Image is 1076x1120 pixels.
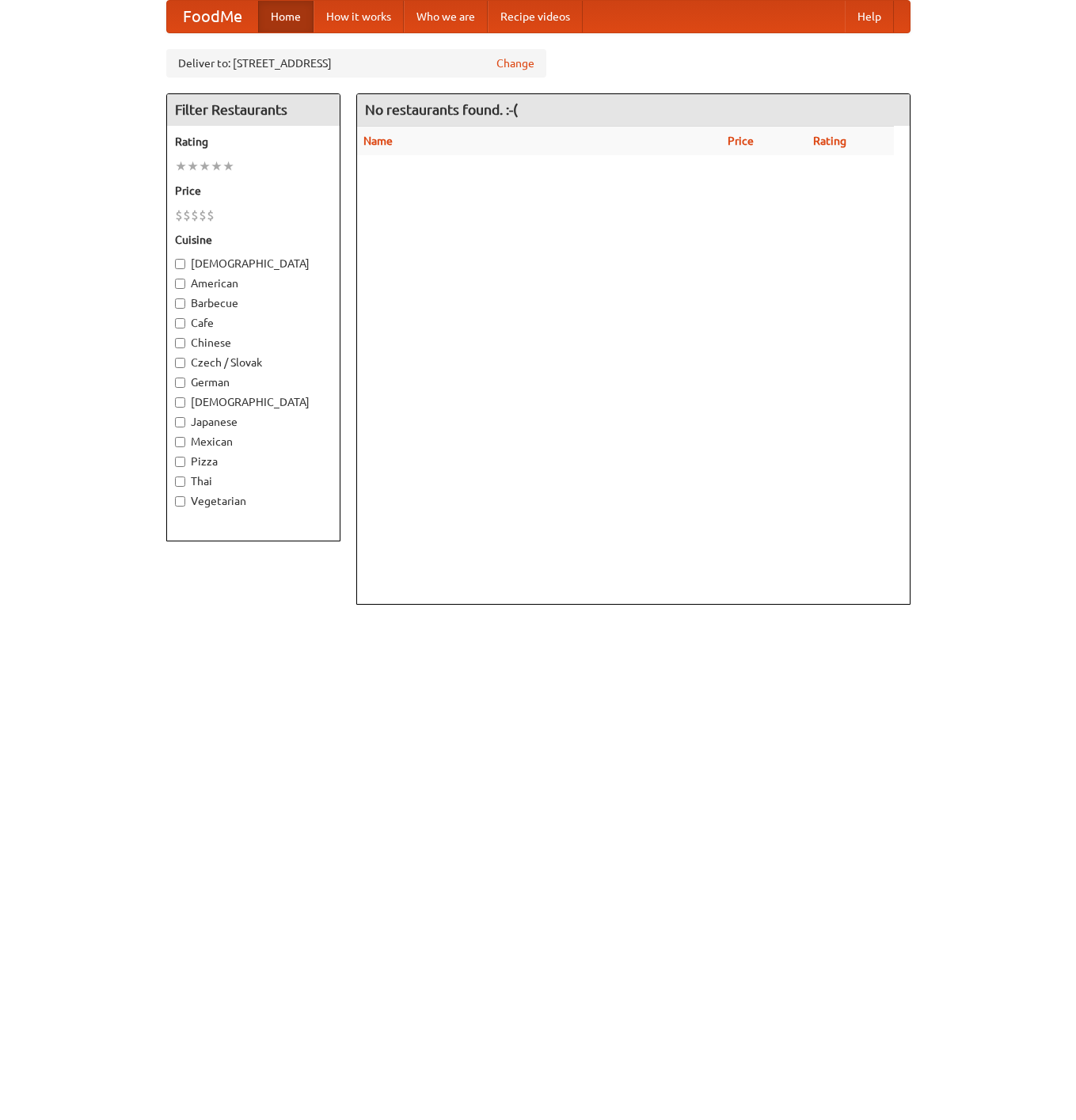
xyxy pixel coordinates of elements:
[175,378,185,388] input: German
[728,135,754,147] a: Price
[496,55,534,71] a: Change
[191,207,199,224] li: $
[258,1,314,32] a: Home
[175,358,185,368] input: Czech / Slovak
[314,1,404,32] a: How it works
[166,49,546,78] div: Deliver to: [STREET_ADDRESS]
[175,434,332,450] label: Mexican
[175,232,332,248] h5: Cuisine
[187,158,199,175] li: ★
[175,414,332,430] label: Japanese
[175,298,185,309] input: Barbecue
[199,158,211,175] li: ★
[167,1,258,32] a: FoodMe
[175,355,332,370] label: Czech / Slovak
[175,454,332,469] label: Pizza
[845,1,894,32] a: Help
[207,207,215,224] li: $
[211,158,222,175] li: ★
[175,275,332,291] label: American
[175,134,332,150] h5: Rating
[365,102,518,117] ng-pluralize: No restaurants found. :-(
[167,94,340,126] h4: Filter Restaurants
[175,183,332,199] h5: Price
[175,295,332,311] label: Barbecue
[199,207,207,224] li: $
[175,394,332,410] label: [DEMOGRAPHIC_DATA]
[175,374,332,390] label: German
[175,338,185,348] input: Chinese
[222,158,234,175] li: ★
[183,207,191,224] li: $
[488,1,583,32] a: Recipe videos
[175,473,332,489] label: Thai
[175,476,185,487] input: Thai
[175,335,332,351] label: Chinese
[175,315,332,331] label: Cafe
[813,135,846,147] a: Rating
[175,493,332,509] label: Vegetarian
[363,135,393,147] a: Name
[175,279,185,289] input: American
[175,318,185,328] input: Cafe
[175,417,185,427] input: Japanese
[404,1,488,32] a: Who we are
[175,259,185,269] input: [DEMOGRAPHIC_DATA]
[175,437,185,447] input: Mexican
[175,496,185,507] input: Vegetarian
[175,256,332,271] label: [DEMOGRAPHIC_DATA]
[175,457,185,467] input: Pizza
[175,158,187,175] li: ★
[175,397,185,408] input: [DEMOGRAPHIC_DATA]
[175,207,183,224] li: $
